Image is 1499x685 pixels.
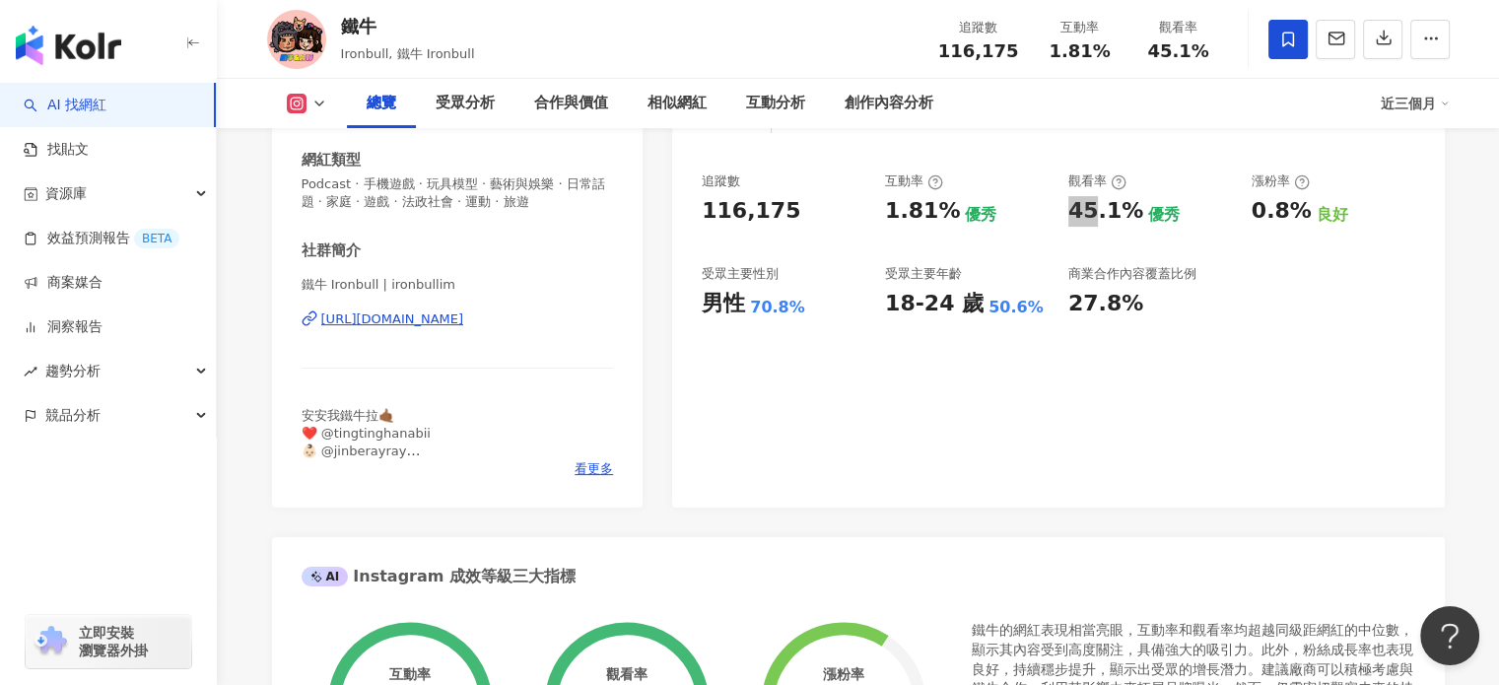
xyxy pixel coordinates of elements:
div: 受眾主要性別 [702,265,779,283]
span: 116,175 [938,40,1019,61]
a: 洞察報告 [24,317,102,337]
div: 社群簡介 [302,240,361,261]
div: 互動率 [885,172,943,190]
div: 互動分析 [746,92,805,115]
a: chrome extension立即安裝 瀏覽器外掛 [26,615,191,668]
div: 1.81% [885,196,960,227]
div: 追蹤數 [702,172,740,190]
div: 創作內容分析 [845,92,933,115]
div: 商業合作內容覆蓋比例 [1068,265,1196,283]
span: rise [24,365,37,378]
div: 優秀 [1148,204,1180,226]
div: 總覽 [367,92,396,115]
div: 受眾主要年齡 [885,265,962,283]
div: 互動率 [388,666,430,682]
span: 鐵牛 Ironbull | ironbullim [302,276,614,294]
div: 相似網紅 [647,92,707,115]
div: 鐵牛 [341,14,475,38]
span: 趨勢分析 [45,349,101,393]
span: Podcast · 手機遊戲 · 玩具模型 · 藝術與娛樂 · 日常話題 · 家庭 · 遊戲 · 法政社會 · 運動 · 旅遊 [302,175,614,211]
a: 找貼文 [24,140,89,160]
iframe: Help Scout Beacon - Open [1420,606,1479,665]
span: 看更多 [575,460,613,478]
span: 1.81% [1049,41,1110,61]
div: 漲粉率 [823,666,864,682]
div: 合作與價值 [534,92,608,115]
div: AI [302,567,349,586]
div: Instagram 成效等級三大指標 [302,566,576,587]
span: 安安我鐵牛拉🤙🏾 ❤️ @tingtinghanabii 👶🏻 @jinberayray 合作✉[EMAIL_ADDRESS][DOMAIN_NAME] #鐵牛 #杰哥不要 #ironbull ... [302,408,614,495]
a: 商案媒合 [24,273,102,293]
div: 18-24 歲 [885,289,984,319]
div: 45.1% [1068,196,1143,227]
div: 漲粉率 [1252,172,1310,190]
div: 觀看率 [1068,172,1126,190]
a: 效益預測報告BETA [24,229,179,248]
div: 男性 [702,289,745,319]
span: Ironbull, 鐵牛 Ironbull [341,46,475,61]
a: [URL][DOMAIN_NAME] [302,310,614,328]
img: KOL Avatar [267,10,326,69]
div: 70.8% [750,297,805,318]
span: 45.1% [1147,41,1208,61]
div: 觀看率 [605,666,647,682]
div: 互動率 [1043,18,1118,37]
div: 受眾分析 [436,92,495,115]
div: 27.8% [1068,289,1143,319]
div: 116,175 [702,196,800,227]
img: logo [16,26,121,65]
div: 優秀 [965,204,996,226]
div: 近三個月 [1381,88,1450,119]
a: searchAI 找網紅 [24,96,106,115]
span: 立即安裝 瀏覽器外掛 [79,624,148,659]
span: 資源庫 [45,171,87,216]
span: 競品分析 [45,393,101,438]
div: 0.8% [1252,196,1312,227]
div: 網紅類型 [302,150,361,171]
div: 良好 [1317,204,1348,226]
div: 觀看率 [1141,18,1216,37]
img: chrome extension [32,626,70,657]
div: 追蹤數 [938,18,1019,37]
div: [URL][DOMAIN_NAME] [321,310,464,328]
div: 50.6% [988,297,1044,318]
